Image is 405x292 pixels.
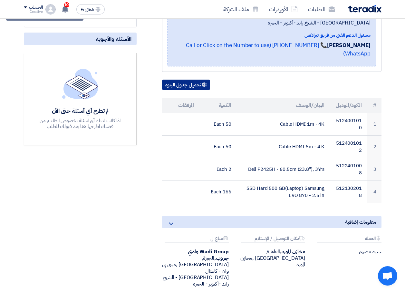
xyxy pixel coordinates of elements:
div: مباع ل [165,236,229,243]
td: SSD Hard 500 GB(Laptop) Samsung EVO 870 - 2.5 in [236,180,330,203]
button: English [76,4,105,15]
div: مكان التوصيل / الإستلام [241,236,305,243]
img: Teradix logo [348,5,381,13]
td: 2 Each [199,158,236,180]
span: 10 [64,2,69,7]
td: 5122401008 [330,158,367,180]
div: جنيه مصري [315,248,381,255]
th: الكمية [199,98,236,113]
button: تحميل جدول البنود [162,80,210,90]
div: اذا كانت لديك أي اسئلة بخصوص الطلب, من فضلك اطرحها هنا بعد قبولك للطلب [33,118,127,129]
a: ملف الشركة [218,2,264,17]
span: الجيزة, [GEOGRAPHIC_DATA] ,مبنى بى وان - كابيتال [GEOGRAPHIC_DATA] - الشيخ زايد -أكتوبر - الجيزه [173,11,371,27]
span: الأسئلة والأجوبة [96,35,131,43]
span: معلومات إضافية [345,219,376,226]
td: 5124001012 [330,135,367,158]
td: 2 [367,135,381,158]
div: لم تطرح أي أسئلة حتى الآن [33,107,127,114]
img: empty_state_list.svg [62,69,98,99]
td: 3 [367,158,381,180]
td: 4 [367,180,381,203]
div: القاهرة, [GEOGRAPHIC_DATA] ,مخازن المورد [238,248,305,268]
b: Wadi Group وادي جروب, [188,248,229,262]
a: الأوردرات [264,2,303,17]
div: الجيزة, [GEOGRAPHIC_DATA] ,مبنى بى وان - كابيتال [GEOGRAPHIC_DATA] - الشيخ زايد -أكتوبر - الجيزه [162,248,229,287]
th: المرفقات [162,98,199,113]
th: # [367,98,381,113]
strong: [PERSON_NAME] [327,41,371,49]
div: الحساب [29,5,43,10]
th: الكود/الموديل [330,98,367,113]
td: 50 Each [199,135,236,158]
a: 📞 [PHONE_NUMBER] (Call or Click on the Number to use WhatsApp) [186,41,371,58]
b: مخازن المورد, [280,248,305,256]
span: English [81,7,94,12]
div: العمله [317,236,381,243]
td: 50 Each [199,113,236,136]
a: الطلبات [303,2,340,17]
td: Cable HDMI 5m - 4 K [236,135,330,158]
img: profile_test.png [45,4,56,15]
td: 1 [367,113,381,136]
td: Cable HDMI 1m - 4K [236,113,330,136]
div: مسئول الدعم الفني من فريق تيرادكس [173,32,371,39]
div: Creative [24,10,43,14]
div: Open chat [378,266,397,286]
th: البيان/الوصف [236,98,330,113]
td: Dell P2425H - 60.5cm (23.8"), 3Yrs [236,158,330,180]
td: 166 Each [199,180,236,203]
td: 5124001010 [330,113,367,136]
td: 5121302018 [330,180,367,203]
